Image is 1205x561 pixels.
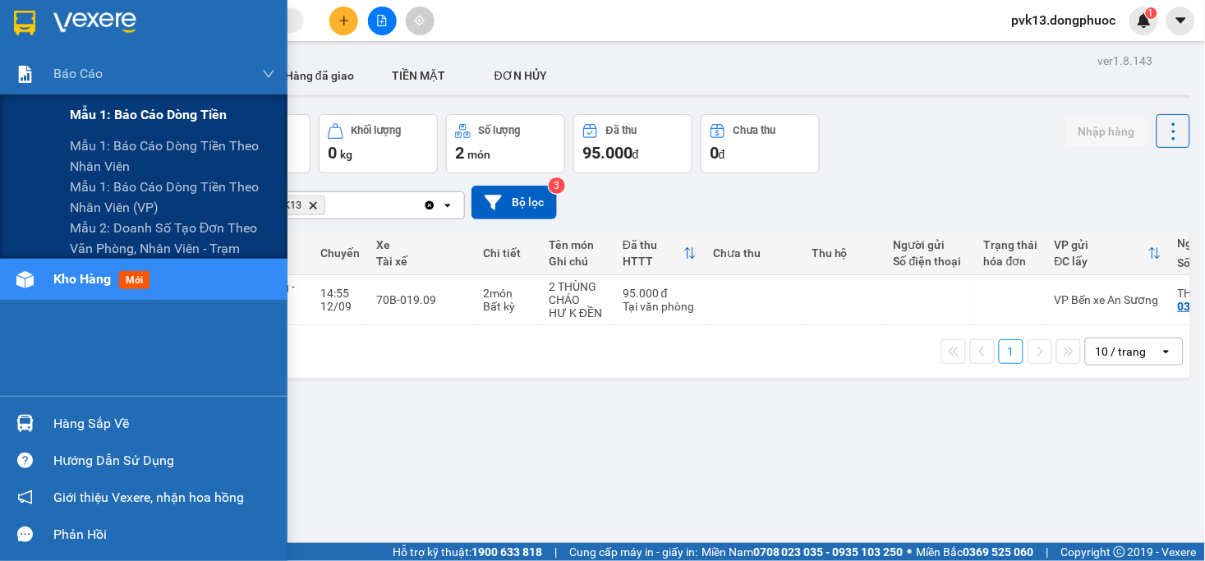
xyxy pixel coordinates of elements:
[894,238,968,251] div: Người gửi
[70,104,227,125] span: Mẫu 1: Báo cáo dòng tiền
[701,114,820,173] button: Chưa thu0đ
[1096,343,1147,360] div: 10 / trang
[1114,546,1125,558] span: copyright
[812,246,877,260] div: Thu hộ
[483,246,532,260] div: Chi tiết
[1065,117,1148,146] button: Nhập hàng
[964,545,1034,559] strong: 0369 525 060
[623,238,683,251] div: Đã thu
[376,15,388,26] span: file-add
[320,287,360,300] div: 14:55
[483,300,532,313] div: Bất kỳ
[328,143,337,163] span: 0
[483,287,532,300] div: 2 món
[130,26,221,47] span: Bến xe [GEOGRAPHIC_DATA]
[549,280,606,306] div: 2 THÙNG CHÁO
[713,246,795,260] div: Chưa thu
[1166,7,1195,35] button: caret-down
[17,490,33,505] span: notification
[984,255,1038,268] div: hóa đơn
[53,448,275,473] div: Hướng dẫn sử dụng
[53,271,111,287] span: Kho hàng
[446,114,565,173] button: Số lượng2món
[393,543,542,561] span: Hỗ trợ kỹ thuật:
[352,125,402,136] div: Khối lượng
[70,218,275,259] span: Mẫu 2: Doanh số tạo đơn theo Văn phòng, nhân viên - Trạm
[130,9,225,23] strong: ĐỒNG PHƯỚC
[623,255,683,268] div: HTTT
[719,148,725,161] span: đ
[549,177,565,194] sup: 3
[582,143,632,163] span: 95.000
[1055,255,1148,268] div: ĐC lấy
[1055,293,1161,306] div: VP Bến xe An Sương
[455,143,464,163] span: 2
[479,125,521,136] div: Số lượng
[130,73,201,83] span: Hotline: 19001152
[1146,7,1157,19] sup: 1
[392,69,445,82] span: TIỀN MẶT
[5,106,177,116] span: [PERSON_NAME]:
[119,271,149,289] span: mới
[16,66,34,83] img: solution-icon
[734,125,776,136] div: Chưa thu
[984,238,1038,251] div: Trạng thái
[53,487,244,508] span: Giới thiệu Vexere, nhận hoa hồng
[36,119,100,129] span: 11:26:57 [DATE]
[1148,7,1154,19] span: 1
[70,136,275,177] span: Mẫu 1: Báo cáo dòng tiền theo nhân viên
[376,293,467,306] div: 70B-019.09
[606,125,637,136] div: Đã thu
[14,11,35,35] img: logo-vxr
[441,199,454,212] svg: open
[308,200,318,210] svg: Delete
[376,238,467,251] div: Xe
[53,412,275,436] div: Hàng sắp về
[614,232,705,275] th: Toggle SortBy
[319,114,438,173] button: Khối lượng0kg
[1137,13,1152,28] img: icon-new-feature
[494,69,547,82] span: ĐƠN HỦY
[44,89,201,102] span: -----------------------------------------
[701,543,904,561] span: Miền Nam
[53,522,275,547] div: Phản hồi
[549,238,606,251] div: Tên món
[53,63,103,84] span: Báo cáo
[471,186,557,219] button: Bộ lọc
[320,246,360,260] div: Chuyến
[70,177,275,218] span: Mẫu 1: Báo cáo dòng tiền theo nhân viên (VP)
[632,148,639,161] span: đ
[1160,345,1173,358] svg: open
[16,271,34,288] img: warehouse-icon
[329,197,330,214] input: Selected VP K13.
[130,49,226,70] span: 01 Võ Văn Truyện, KP.1, Phường 2
[272,56,367,95] button: Hàng đã giao
[917,543,1034,561] span: Miền Bắc
[569,543,697,561] span: Cung cấp máy in - giấy in:
[908,549,913,555] span: ⚪️
[471,545,542,559] strong: 1900 633 818
[320,300,360,313] div: 12/09
[753,545,904,559] strong: 0708 023 035 - 0935 103 250
[340,148,352,161] span: kg
[467,148,490,161] span: món
[262,67,275,80] span: down
[414,15,425,26] span: aim
[406,7,435,35] button: aim
[329,7,358,35] button: plus
[999,10,1129,30] span: pvk13.dongphuoc
[376,255,467,268] div: Tài xế
[573,114,692,173] button: Đã thu95.000đ
[894,255,968,268] div: Số điện thoại
[338,15,350,26] span: plus
[1098,52,1153,70] div: ver 1.8.143
[1046,543,1049,561] span: |
[549,306,606,320] div: HƯ K ĐỀN
[1174,13,1189,28] span: caret-down
[999,339,1023,364] button: 1
[82,104,177,117] span: VPK131209250002
[554,543,557,561] span: |
[6,10,79,82] img: logo
[1055,238,1148,251] div: VP gửi
[5,119,100,129] span: In ngày:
